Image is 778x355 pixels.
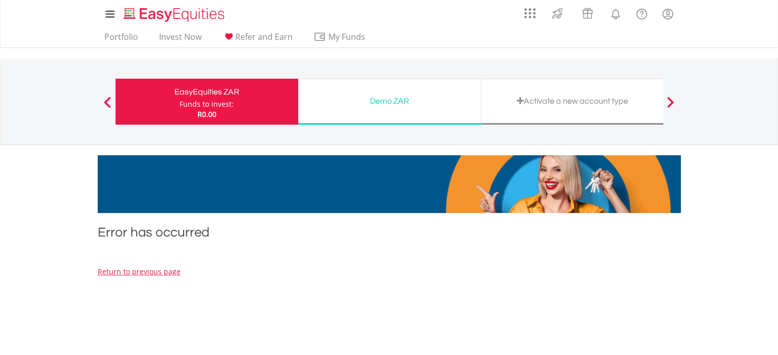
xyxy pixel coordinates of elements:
[487,94,658,108] div: Activate a new account type
[98,267,181,276] a: Return to previous page
[549,5,566,21] img: thrive-v2.svg
[98,223,681,246] h1: Error has occurred
[572,3,603,21] a: Vouchers
[235,31,293,42] span: Refer and Earn
[122,85,292,99] div: EasyEquities ZAR
[155,32,206,48] a: Invest Now
[218,32,297,48] a: Refer and Earn
[122,6,229,23] img: EasyEquities_Logo.png
[629,3,655,23] a: FAQ's and Support
[524,8,536,19] img: grid-menu-icon.svg
[655,3,681,25] a: My Profile
[314,30,381,43] span: My Funds
[120,3,229,23] a: Home page
[98,155,681,213] img: EasyMortage Promotion Banner
[180,99,234,109] div: Funds to invest:
[603,3,629,23] a: Notifications
[100,32,142,48] a: Portfolio
[579,5,596,21] img: vouchers-v2.svg
[197,109,216,119] span: R0.00
[304,94,475,108] div: Demo ZAR
[518,3,542,19] a: AppsGrid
